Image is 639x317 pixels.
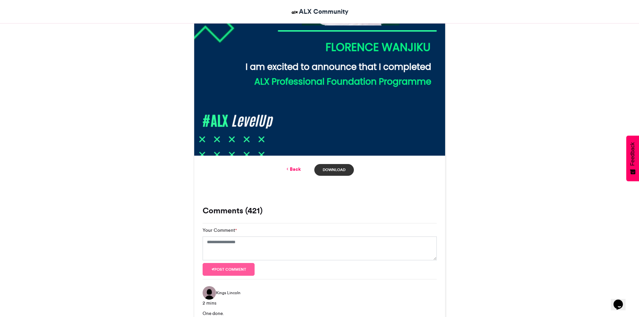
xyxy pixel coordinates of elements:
a: Back [285,166,301,173]
button: Feedback - Show survey [626,136,639,181]
a: ALX Community [290,7,349,16]
span: Feedback [630,142,636,166]
a: Download [314,164,354,176]
div: One done. [203,310,437,317]
div: 2 mins [203,300,437,307]
label: Your Comment [203,227,237,234]
img: ALX Community [290,8,299,16]
button: Post comment [203,263,255,276]
iframe: chat widget [611,290,632,310]
span: Kings Lincoln [216,290,241,296]
h3: Comments (421) [203,207,437,215]
img: Kings [203,286,216,300]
